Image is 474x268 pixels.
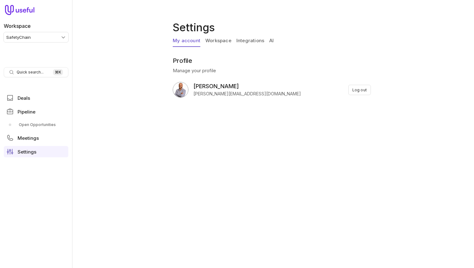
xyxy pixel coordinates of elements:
a: Meetings [4,132,68,144]
a: Pipeline [4,106,68,117]
kbd: ⌘ K [53,69,63,75]
button: Log out [348,85,371,95]
span: [PERSON_NAME][EMAIL_ADDRESS][DOMAIN_NAME] [193,91,301,97]
a: AI [269,35,274,47]
a: Integrations [236,35,264,47]
div: Pipeline submenu [4,120,68,130]
span: [PERSON_NAME] [193,82,301,91]
a: Open Opportunities [4,120,68,130]
a: Settings [4,146,68,157]
span: Quick search... [17,70,44,75]
p: Manage your profile [173,67,371,74]
span: Deals [18,96,30,100]
span: Meetings [18,136,39,140]
h1: Settings [173,20,373,35]
span: Settings [18,149,36,154]
label: Workspace [4,22,31,30]
h2: Profile [173,57,371,64]
a: Workspace [205,35,231,47]
a: Deals [4,92,68,104]
a: My account [173,35,200,47]
span: Pipeline [18,109,35,114]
